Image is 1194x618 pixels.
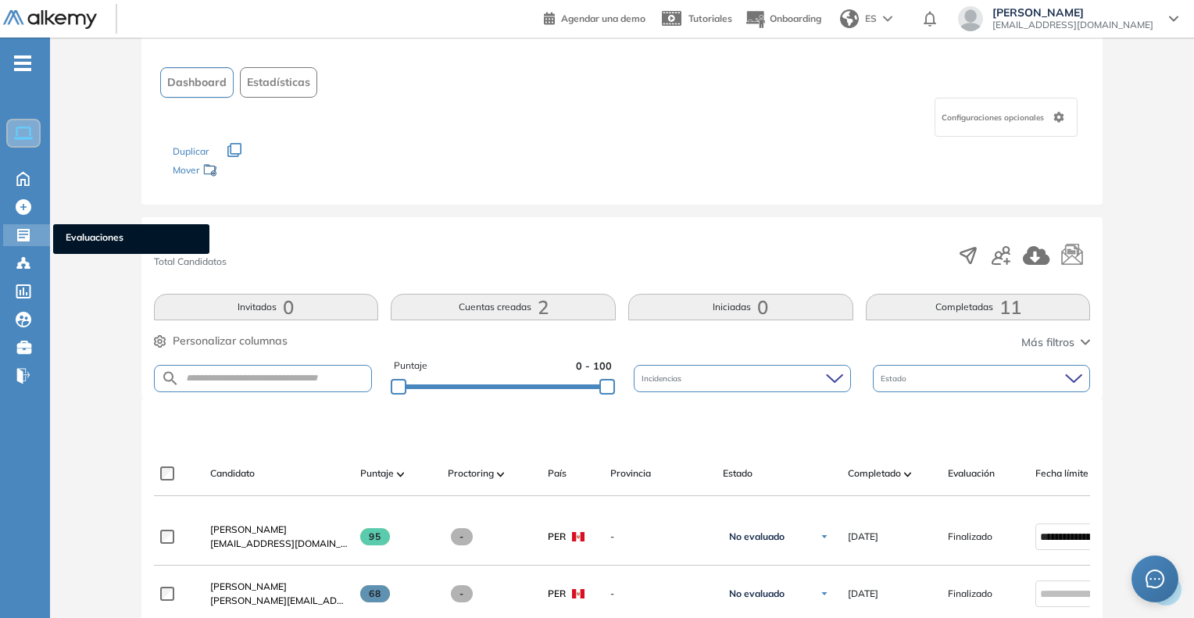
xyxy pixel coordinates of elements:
img: [missing "en.ARROW_ALT" translation] [397,472,405,477]
div: Estado [873,365,1090,392]
span: [PERSON_NAME] [210,580,287,592]
span: Tutoriales [688,13,732,24]
span: Evaluaciones [66,230,197,248]
span: Evaluación [948,466,995,480]
i: - [14,62,31,65]
span: Personalizar columnas [173,333,288,349]
a: Agendar una demo [544,8,645,27]
span: Estado [723,466,753,480]
span: Configuraciones opcionales [942,112,1047,123]
span: Dashboard [167,74,227,91]
button: Invitados0 [154,294,379,320]
a: [PERSON_NAME] [210,580,348,594]
span: Estado [881,373,910,384]
img: Ícono de flecha [820,589,829,598]
span: Estadísticas [247,74,310,91]
span: - [451,528,474,545]
img: [missing "en.ARROW_ALT" translation] [904,472,912,477]
span: [EMAIL_ADDRESS][DOMAIN_NAME] [992,19,1153,31]
span: No evaluado [729,588,785,600]
span: [DATE] [848,530,878,544]
button: Iniciadas0 [628,294,853,320]
span: ES [865,12,877,26]
img: SEARCH_ALT [161,369,180,388]
span: Agendar una demo [561,13,645,24]
div: Configuraciones opcionales [935,98,1078,137]
span: Fecha límite [1035,466,1089,480]
span: 68 [360,585,391,602]
span: - [610,530,710,544]
img: PER [572,589,584,598]
img: arrow [883,16,892,22]
button: Personalizar columnas [154,333,288,349]
span: [PERSON_NAME][EMAIL_ADDRESS][DOMAIN_NAME] [210,594,348,608]
img: Ícono de flecha [820,532,829,541]
img: world [840,9,859,28]
img: PER [572,532,584,541]
span: [PERSON_NAME] [992,6,1153,19]
div: Incidencias [634,365,851,392]
span: - [451,585,474,602]
span: [DATE] [848,587,878,601]
span: Total Candidatos [154,255,227,269]
span: message [1146,570,1165,589]
span: No evaluado [729,530,785,543]
span: [EMAIL_ADDRESS][DOMAIN_NAME] [210,537,348,551]
span: Incidencias [642,373,685,384]
button: Onboarding [745,2,821,36]
span: Finalizado [948,530,992,544]
span: Finalizado [948,587,992,601]
span: - [610,587,710,601]
span: Onboarding [770,13,821,24]
img: [missing "en.ARROW_ALT" translation] [497,472,505,477]
span: Provincia [610,466,651,480]
span: Candidato [210,466,255,480]
span: Más filtros [1021,334,1074,351]
button: Estadísticas [240,67,317,98]
button: Cuentas creadas2 [391,294,616,320]
span: 95 [360,528,391,545]
span: [PERSON_NAME] [210,523,287,535]
img: Logo [3,10,97,30]
button: Completadas11 [866,294,1091,320]
span: Puntaje [394,359,427,373]
span: PER [548,587,566,601]
span: Puntaje [360,466,394,480]
a: [PERSON_NAME] [210,523,348,537]
span: Proctoring [448,466,494,480]
span: PER [548,530,566,544]
button: Más filtros [1021,334,1090,351]
span: 0 - 100 [576,359,612,373]
div: Mover [173,157,329,186]
span: Completado [848,466,901,480]
span: Duplicar [173,145,209,157]
button: Dashboard [160,67,234,98]
span: País [548,466,567,480]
